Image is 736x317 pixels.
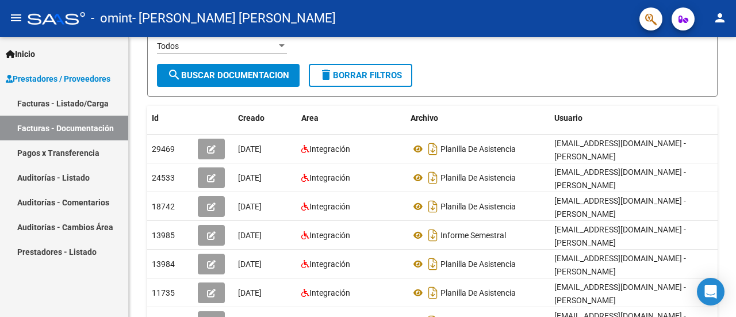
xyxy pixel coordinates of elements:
[238,173,262,182] span: [DATE]
[132,6,336,31] span: - [PERSON_NAME] [PERSON_NAME]
[425,140,440,158] i: Descargar documento
[238,259,262,269] span: [DATE]
[554,139,686,161] span: [EMAIL_ADDRESS][DOMAIN_NAME] - [PERSON_NAME]
[157,41,179,51] span: Todos
[309,288,350,297] span: Integración
[9,11,23,25] mat-icon: menu
[440,259,516,269] span: Planilla De Asistencia
[425,169,440,187] i: Descargar documento
[238,144,262,154] span: [DATE]
[309,202,350,211] span: Integración
[167,70,289,81] span: Buscar Documentacion
[301,113,319,123] span: Area
[554,196,686,219] span: [EMAIL_ADDRESS][DOMAIN_NAME] - [PERSON_NAME]
[309,231,350,240] span: Integración
[238,231,262,240] span: [DATE]
[309,259,350,269] span: Integración
[152,259,175,269] span: 13984
[554,225,686,247] span: [EMAIL_ADDRESS][DOMAIN_NAME] - [PERSON_NAME]
[440,202,516,211] span: Planilla De Asistencia
[440,231,506,240] span: Informe Semestral
[425,226,440,245] i: Descargar documento
[238,113,264,123] span: Creado
[554,113,582,123] span: Usuario
[309,64,412,87] button: Borrar Filtros
[554,282,686,305] span: [EMAIL_ADDRESS][DOMAIN_NAME] - [PERSON_NAME]
[440,144,516,154] span: Planilla De Asistencia
[167,68,181,82] mat-icon: search
[550,106,722,131] datatable-header-cell: Usuario
[554,254,686,276] span: [EMAIL_ADDRESS][DOMAIN_NAME] - [PERSON_NAME]
[233,106,297,131] datatable-header-cell: Creado
[152,144,175,154] span: 29469
[152,202,175,211] span: 18742
[152,288,175,297] span: 11735
[309,144,350,154] span: Integración
[440,288,516,297] span: Planilla De Asistencia
[554,167,686,190] span: [EMAIL_ADDRESS][DOMAIN_NAME] - [PERSON_NAME]
[713,11,727,25] mat-icon: person
[152,173,175,182] span: 24533
[238,202,262,211] span: [DATE]
[147,106,193,131] datatable-header-cell: Id
[319,70,402,81] span: Borrar Filtros
[297,106,406,131] datatable-header-cell: Area
[152,231,175,240] span: 13985
[152,113,159,123] span: Id
[411,113,438,123] span: Archivo
[440,173,516,182] span: Planilla De Asistencia
[425,197,440,216] i: Descargar documento
[6,48,35,60] span: Inicio
[6,72,110,85] span: Prestadores / Proveedores
[406,106,550,131] datatable-header-cell: Archivo
[425,255,440,273] i: Descargar documento
[91,6,132,31] span: - omint
[309,173,350,182] span: Integración
[697,278,724,305] div: Open Intercom Messenger
[425,284,440,302] i: Descargar documento
[319,68,333,82] mat-icon: delete
[238,288,262,297] span: [DATE]
[157,64,300,87] button: Buscar Documentacion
